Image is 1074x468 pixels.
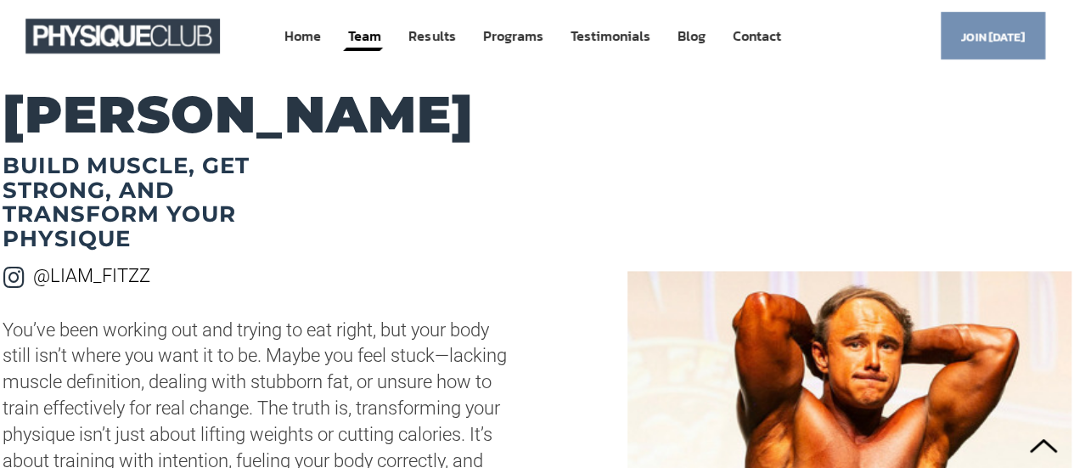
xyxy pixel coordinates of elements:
a: Contact [730,20,782,52]
a: Blog [675,20,706,52]
a: Programs [481,20,544,52]
h2: [PERSON_NAME] [3,93,515,137]
a: Results [407,20,457,52]
h2: Build Muscle, Get Strong, and Transform Your Physique [3,154,325,251]
a: Join [DATE] [941,12,1045,59]
span: Join [DATE] [961,20,1025,54]
a: Testimonials [568,20,651,52]
a: @LIAM_FITZZ [33,265,150,286]
a: Home [283,20,323,52]
a: Team [346,20,383,52]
